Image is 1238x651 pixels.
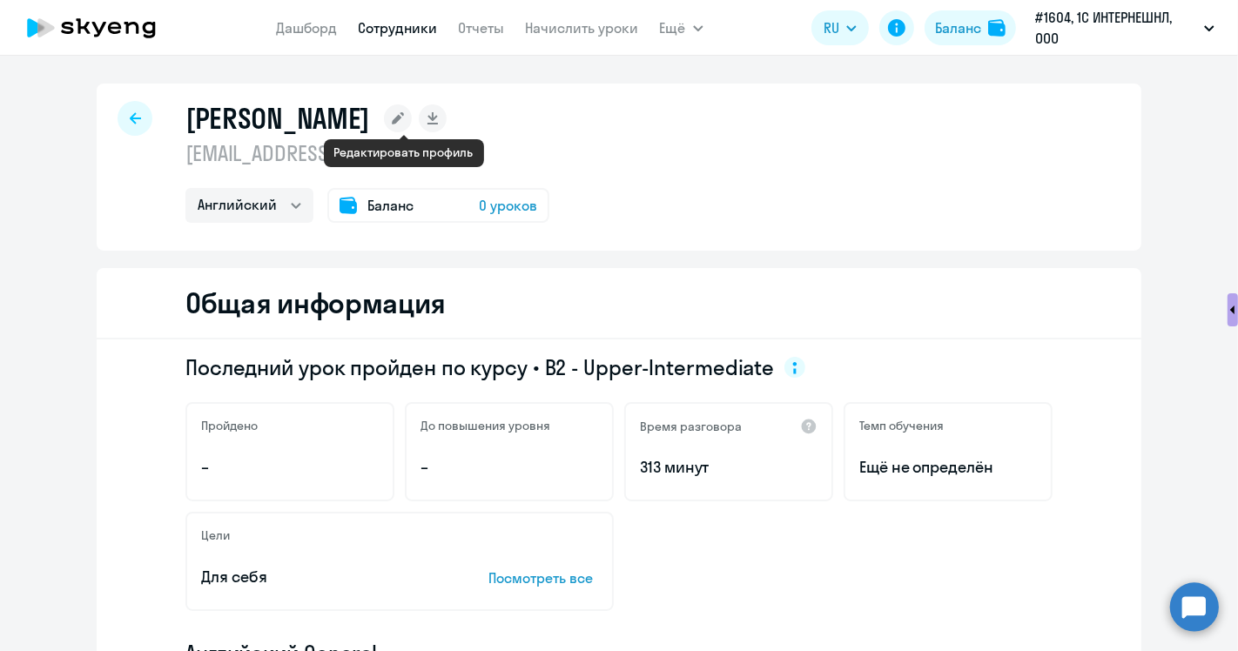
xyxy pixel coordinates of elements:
[859,456,1037,479] span: Ещё не определён
[1035,7,1197,49] p: #1604, 1С ИНТЕРНЕШНЛ, ООО
[935,17,981,38] div: Баланс
[660,17,686,38] span: Ещё
[201,527,230,543] h5: Цели
[359,19,438,37] a: Сотрудники
[811,10,869,45] button: RU
[660,10,703,45] button: Ещё
[201,566,434,588] p: Для себя
[277,19,338,37] a: Дашборд
[640,456,817,479] p: 313 минут
[988,19,1006,37] img: balance
[185,353,774,381] span: Последний урок пройден по курсу • B2 - Upper-Intermediate
[925,10,1016,45] button: Балансbalance
[367,195,414,216] span: Баланс
[185,139,549,167] p: [EMAIL_ADDRESS][DOMAIN_NAME]
[185,285,446,320] h2: Общая информация
[421,456,598,479] p: –
[201,456,379,479] p: –
[201,418,258,433] h5: Пройдено
[479,195,537,216] span: 0 уроков
[488,567,598,588] p: Посмотреть все
[459,19,505,37] a: Отчеты
[421,418,550,433] h5: До повышения уровня
[1026,7,1223,49] button: #1604, 1С ИНТЕРНЕШНЛ, ООО
[859,418,944,433] h5: Темп обучения
[185,101,370,136] h1: [PERSON_NAME]
[824,17,839,38] span: RU
[334,144,474,160] div: Редактировать профиль
[526,19,639,37] a: Начислить уроки
[640,419,742,434] h5: Время разговора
